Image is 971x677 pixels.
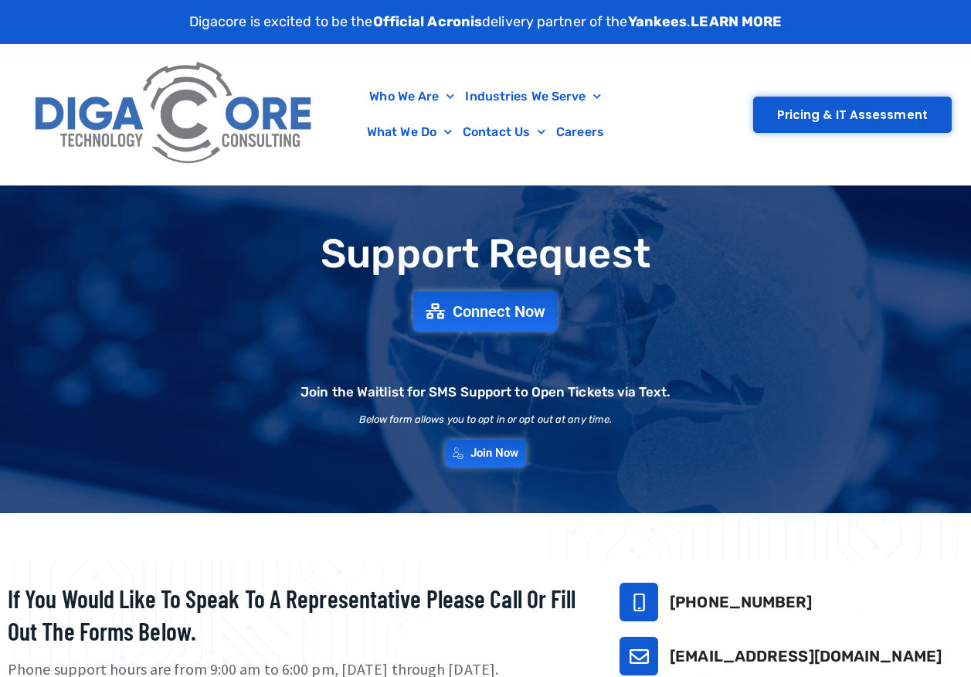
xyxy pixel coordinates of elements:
[551,114,609,150] a: Careers
[777,109,928,121] span: Pricing & IT Assessment
[445,440,527,467] a: Join Now
[453,304,545,319] span: Connect Now
[670,593,812,611] a: [PHONE_NUMBER]
[620,637,658,675] a: support@digacore.com
[753,97,952,133] a: Pricing & IT Assessment
[330,79,640,150] nav: Menu
[457,114,551,150] a: Contact Us
[300,386,671,399] h2: Join the Waitlist for SMS Support to Open Tickets via Text.
[359,414,613,424] h2: Below form allows you to opt in or opt out at any time.
[8,232,963,276] h1: Support Request
[364,79,460,114] a: Who We Are
[470,447,519,459] span: Join Now
[27,52,322,177] img: Digacore Logo
[620,583,658,621] a: 732-646-5725
[628,13,688,30] strong: Yankees
[460,79,606,114] a: Industries We Serve
[413,291,558,332] a: Connect Now
[8,583,581,647] h2: If you would like to speak to a representative please call or fill out the forms below.
[373,13,483,30] strong: Official Acronis
[189,12,783,32] p: Digacore is excited to be the delivery partner of the .
[691,13,782,30] a: LEARN MORE
[670,647,942,665] a: [EMAIL_ADDRESS][DOMAIN_NAME]
[362,114,457,150] a: What We Do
